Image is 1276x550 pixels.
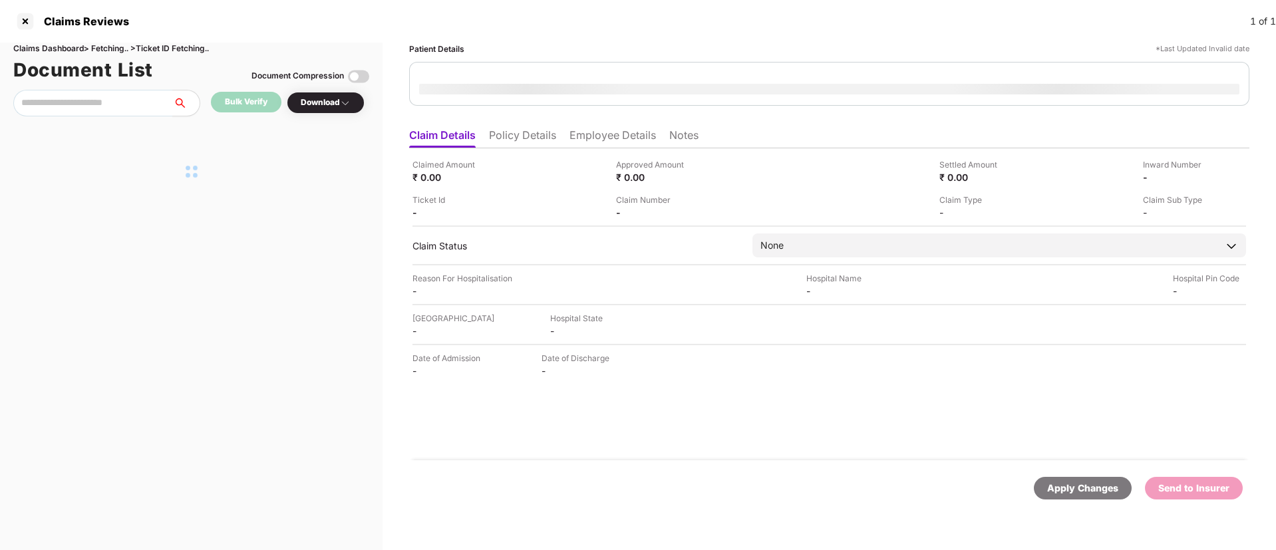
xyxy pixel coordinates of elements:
div: Claim Sub Type [1143,194,1216,206]
div: Inward Number [1143,158,1216,171]
div: Hospital Name [806,272,879,285]
div: Claims Reviews [36,15,129,28]
div: - [412,285,486,297]
img: downArrowIcon [1225,239,1238,253]
div: - [412,364,486,377]
div: - [806,285,879,297]
div: Apply Changes [1047,481,1118,495]
button: search [172,90,200,116]
div: - [1143,206,1216,219]
div: Ticket Id [412,194,486,206]
img: svg+xml;base64,PHN2ZyBpZD0iRHJvcGRvd24tMzJ4MzIiIHhtbG5zPSJodHRwOi8vd3d3LnczLm9yZy8yMDAwL3N2ZyIgd2... [340,98,351,108]
img: svg+xml;base64,PHN2ZyBpZD0iVG9nZ2xlLTMyeDMyIiB4bWxucz0iaHR0cDovL3d3dy53My5vcmcvMjAwMC9zdmciIHdpZH... [348,66,369,87]
div: Approved Amount [616,158,689,171]
div: Claim Status [412,239,739,252]
div: Claims Dashboard > Fetching.. > Ticket ID Fetching.. [13,43,369,55]
span: search [172,98,200,108]
div: - [616,206,689,219]
li: Notes [669,128,699,148]
div: [GEOGRAPHIC_DATA] [412,312,494,325]
div: Claimed Amount [412,158,486,171]
div: Document Compression [251,70,344,82]
div: ₹ 0.00 [412,171,486,184]
div: ₹ 0.00 [616,171,689,184]
div: 1 of 1 [1250,14,1276,29]
div: Patient Details [409,43,464,55]
div: Claim Type [939,194,1013,206]
div: - [412,206,486,219]
div: Send to Insurer [1158,481,1229,495]
div: - [542,364,615,377]
div: Date of Discharge [542,352,615,364]
h1: Document List [13,55,153,84]
div: - [1173,285,1246,297]
div: None [760,238,784,253]
div: Bulk Verify [225,96,267,108]
div: ₹ 0.00 [939,171,1013,184]
div: Reason For Hospitalisation [412,272,512,285]
div: Hospital Pin Code [1173,272,1246,285]
div: *Last Updated Invalid date [1156,43,1249,55]
div: Settled Amount [939,158,1013,171]
div: Claim Number [616,194,689,206]
div: Hospital State [550,312,623,325]
li: Claim Details [409,128,476,148]
div: - [1143,171,1216,184]
div: Download [301,96,351,109]
div: - [939,206,1013,219]
div: - [550,325,623,337]
div: - [412,325,486,337]
li: Employee Details [569,128,656,148]
div: Date of Admission [412,352,486,364]
li: Policy Details [489,128,556,148]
